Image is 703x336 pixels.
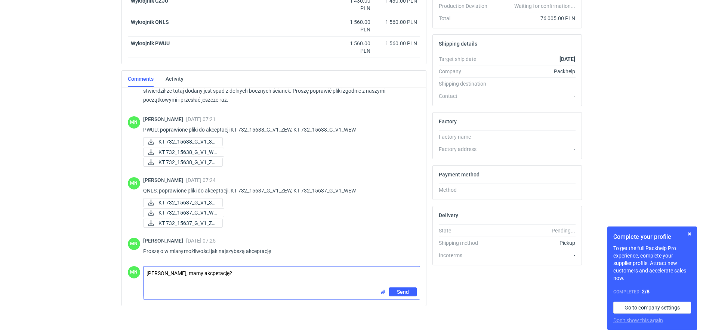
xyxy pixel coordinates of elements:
a: KT 732_15637_G_V1_ZE... [143,219,223,228]
div: KT 732_15637_G_V1_ZEW.pdf [143,219,218,228]
div: Małgorzata Nowotna [128,116,140,129]
div: Production Deviation [439,2,493,10]
button: Don’t show this again [613,317,663,324]
h2: Factory [439,118,457,124]
h1: Complete your profile [613,232,691,241]
em: Waiting for confirmation... [514,2,575,10]
a: KT 732_15638_G_V1_ZE... [143,158,223,167]
span: KT 732_15638_G_V1_3D... [158,138,216,146]
div: Contact [439,92,493,100]
a: KT 732_15637_G_V1_3D... [143,198,223,207]
div: Method [439,186,493,194]
figcaption: MN [128,238,140,250]
a: KT 732_15637_G_V1_WE... [143,208,224,217]
h2: Payment method [439,172,480,178]
h2: Shipping details [439,41,477,47]
div: Total [439,15,493,22]
div: 76 005.00 PLN [493,15,576,22]
strong: [DATE] [559,56,575,62]
p: Proszę o w miarę możliwości jak najszybszą akceptację [143,247,414,256]
span: [PERSON_NAME] [143,177,186,183]
div: 1 560.00 PLN [339,40,370,55]
p: To get the full Packhelp Pro experience, complete your supplier profile. Attract new customers an... [613,244,691,282]
p: Pani Małgorzato T 732_15638_G_V1_WEW oraz KT 732_15637_G_V1_ZEW do poprawy. Kolega z działu dtp s... [143,77,414,104]
a: KT 732_15638_G_V1_3D... [143,137,223,146]
span: [DATE] 07:25 [186,238,216,244]
div: Małgorzata Nowotna [128,177,140,189]
p: QNLS: poprawione pliki do akceptacji: KT 732_15637_G_V1_ZEW, KT 732_15637_G_V1_WEW [143,186,414,195]
figcaption: MN [128,266,140,278]
span: KT 732_15638_G_V1_ZE... [158,158,216,166]
div: - [493,92,576,100]
span: [PERSON_NAME] [143,116,186,122]
div: - [493,133,576,141]
div: 1 560.00 PLN [339,18,370,33]
div: KT 732_15638_G_V1_3D.JPG [143,137,218,146]
div: - [493,252,576,259]
em: Pending... [552,228,575,234]
div: Shipping destination [439,80,493,87]
div: KT 732_15637_G_V1_WEW.pdf [143,208,218,217]
a: Activity [166,71,184,87]
figcaption: MN [128,116,140,129]
div: 1 560.00 PLN [376,40,417,47]
span: [DATE] 07:24 [186,177,216,183]
div: KT 732_15638_G_V1_WEW.pdf [143,148,218,157]
span: KT 732_15637_G_V1_WE... [158,209,218,217]
span: KT 732_15638_G_V1_WE... [158,148,218,156]
div: Shipping method [439,239,493,247]
p: PWUU: poprawione pliki do akceptacji KT 732_15638_G_V1_ZEW, KT 732_15638_G_V1_WEW [143,125,414,134]
a: Go to company settings [613,302,691,314]
h2: Delivery [439,212,458,218]
span: [PERSON_NAME] [143,238,186,244]
span: KT 732_15637_G_V1_ZE... [158,219,216,227]
strong: 2 / 8 [642,289,650,295]
strong: Wykrojnik QNLS [131,19,169,25]
span: KT 732_15637_G_V1_3D... [158,198,216,207]
div: Małgorzata Nowotna [128,266,140,278]
a: KT 732_15638_G_V1_WE... [143,148,224,157]
div: Packhelp [493,68,576,75]
button: Skip for now [685,229,694,238]
div: Incoterms [439,252,493,259]
div: - [493,145,576,153]
textarea: [PERSON_NAME], mamy akcpetację [144,266,420,287]
a: Comments [128,71,154,87]
div: 1 560.00 PLN [376,18,417,26]
div: Małgorzata Nowotna [128,238,140,250]
div: Factory name [439,133,493,141]
span: Send [397,289,409,295]
div: - [493,186,576,194]
figcaption: MN [128,177,140,189]
div: Factory address [439,145,493,153]
div: Company [439,68,493,75]
span: [DATE] 07:21 [186,116,216,122]
button: Send [389,287,417,296]
div: KT 732_15638_G_V1_ZEW.pdf [143,158,218,167]
div: Target ship date [439,55,493,63]
div: Completed: [613,288,691,296]
strong: Wykrojnik PWUU [131,40,170,46]
div: State [439,227,493,234]
div: Pickup [493,239,576,247]
div: KT 732_15637_G_V1_3D.JPG [143,198,218,207]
